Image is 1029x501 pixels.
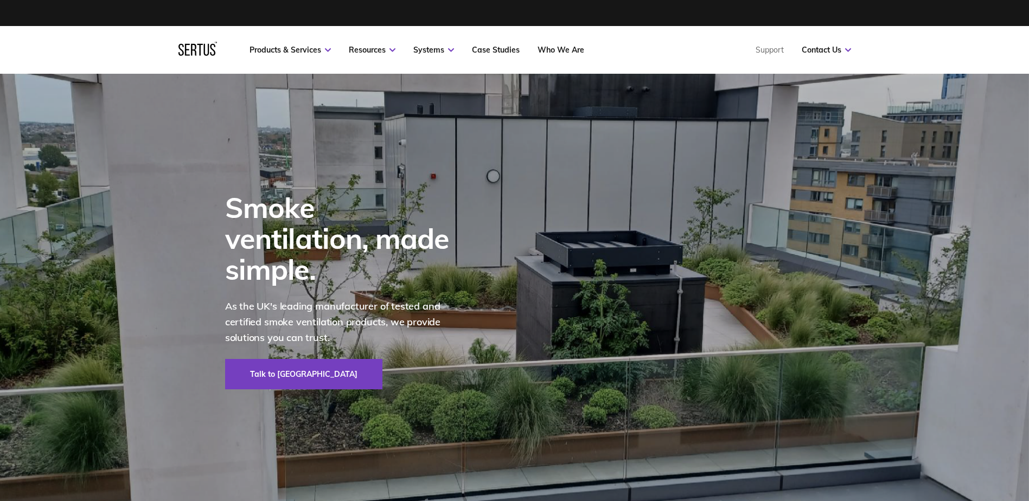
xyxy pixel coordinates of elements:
a: Products & Services [250,45,331,55]
a: Resources [349,45,395,55]
iframe: Chat Widget [834,375,1029,501]
div: Smoke ventilation, made simple. [225,192,464,285]
a: Case Studies [472,45,520,55]
a: Systems [413,45,454,55]
a: Talk to [GEOGRAPHIC_DATA] [225,359,382,389]
a: Support [756,45,784,55]
a: Who We Are [538,45,584,55]
a: Contact Us [802,45,851,55]
p: As the UK's leading manufacturer of tested and certified smoke ventilation products, we provide s... [225,299,464,345]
